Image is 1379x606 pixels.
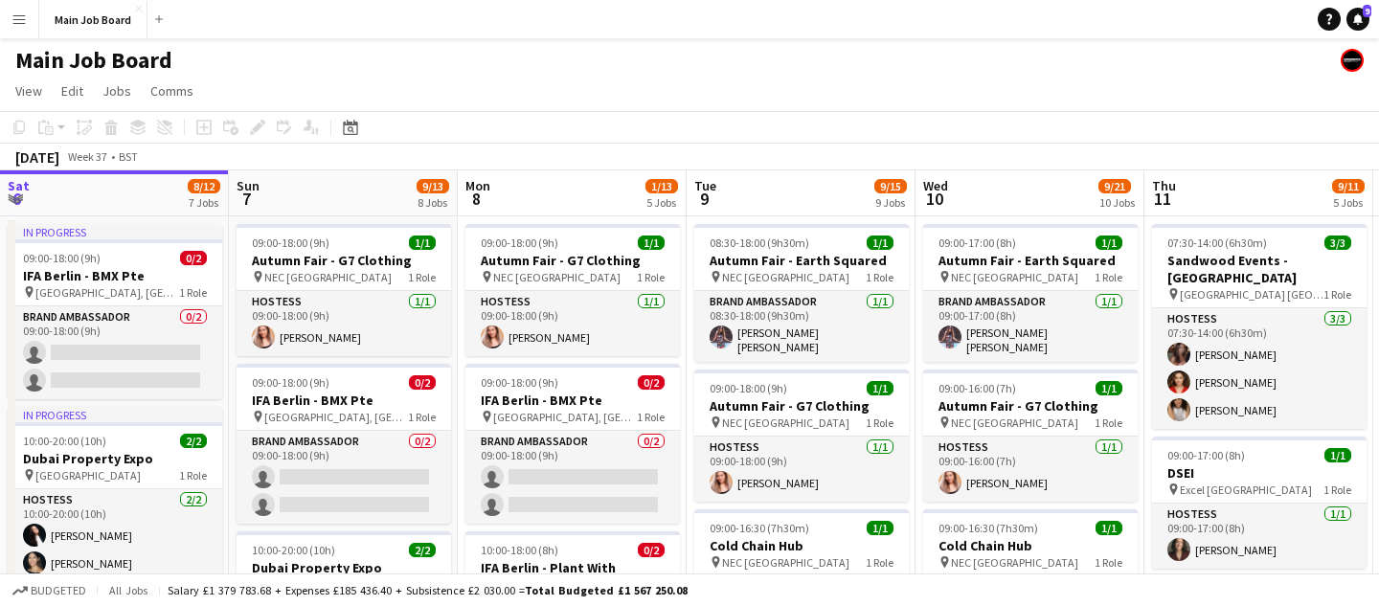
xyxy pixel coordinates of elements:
[1346,8,1369,31] a: 9
[8,267,222,284] h3: IFA Berlin - BMX Pte
[481,375,558,390] span: 09:00-18:00 (9h)
[1333,195,1364,210] div: 5 Jobs
[39,1,147,38] button: Main Job Board
[694,537,909,554] h3: Cold Chain Hub
[252,543,335,557] span: 10:00-20:00 (10h)
[694,252,909,269] h3: Autumn Fair - Earth Squared
[1096,381,1122,395] span: 1/1
[465,291,680,356] app-card-role: Hostess1/109:00-18:00 (9h)[PERSON_NAME]
[923,397,1138,415] h3: Autumn Fair - G7 Clothing
[923,224,1138,362] div: 09:00-17:00 (8h)1/1Autumn Fair - Earth Squared NEC [GEOGRAPHIC_DATA]1 RoleBrand Ambassador1/109:0...
[465,364,680,524] app-job-card: 09:00-18:00 (9h)0/2IFA Berlin - BMX Pte [GEOGRAPHIC_DATA], [GEOGRAPHIC_DATA]1 RoleBrand Ambassado...
[867,236,893,250] span: 1/1
[1324,236,1351,250] span: 3/3
[1324,448,1351,462] span: 1/1
[920,188,948,210] span: 10
[1152,308,1367,429] app-card-role: Hostess3/307:30-14:00 (6h30m)[PERSON_NAME][PERSON_NAME][PERSON_NAME]
[465,392,680,409] h3: IFA Berlin - BMX Pte
[35,285,179,300] span: [GEOGRAPHIC_DATA], [GEOGRAPHIC_DATA]
[1096,521,1122,535] span: 1/1
[923,291,1138,362] app-card-role: Brand Ambassador1/109:00-17:00 (8h)[PERSON_NAME] [PERSON_NAME]
[1180,287,1323,302] span: [GEOGRAPHIC_DATA] [GEOGRAPHIC_DATA] - [STREET_ADDRESS]
[867,521,893,535] span: 1/1
[938,236,1016,250] span: 09:00-17:00 (8h)
[493,270,621,284] span: NEC [GEOGRAPHIC_DATA]
[15,46,172,75] h1: Main Job Board
[8,224,222,239] div: In progress
[119,149,138,164] div: BST
[923,537,1138,554] h3: Cold Chain Hub
[8,407,222,422] div: In progress
[8,79,50,103] a: View
[923,177,948,194] span: Wed
[710,236,809,250] span: 08:30-18:00 (9h30m)
[252,236,329,250] span: 09:00-18:00 (9h)
[95,79,139,103] a: Jobs
[150,82,193,100] span: Comms
[180,251,207,265] span: 0/2
[23,434,106,448] span: 10:00-20:00 (10h)
[1149,188,1176,210] span: 11
[923,370,1138,502] div: 09:00-16:00 (7h)1/1Autumn Fair - G7 Clothing NEC [GEOGRAPHIC_DATA]1 RoleHostess1/109:00-16:00 (7h...
[1152,437,1367,569] app-job-card: 09:00-17:00 (8h)1/1DSEI Excel [GEOGRAPHIC_DATA]1 RoleHostess1/109:00-17:00 (8h)[PERSON_NAME]
[15,82,42,100] span: View
[237,392,451,409] h3: IFA Berlin - BMX Pte
[143,79,201,103] a: Comms
[722,415,849,430] span: NEC [GEOGRAPHIC_DATA]
[180,434,207,448] span: 2/2
[722,270,849,284] span: NEC [GEOGRAPHIC_DATA]
[463,188,490,210] span: 8
[722,555,849,570] span: NEC [GEOGRAPHIC_DATA]
[237,364,451,524] app-job-card: 09:00-18:00 (9h)0/2IFA Berlin - BMX Pte [GEOGRAPHIC_DATA], [GEOGRAPHIC_DATA]1 RoleBrand Ambassado...
[465,224,680,356] app-job-card: 09:00-18:00 (9h)1/1Autumn Fair - G7 Clothing NEC [GEOGRAPHIC_DATA]1 RoleHostess1/109:00-18:00 (9h...
[638,375,665,390] span: 0/2
[179,468,207,483] span: 1 Role
[525,583,688,597] span: Total Budgeted £1 567 250.08
[8,450,222,467] h3: Dubai Property Expo
[875,195,906,210] div: 9 Jobs
[710,521,809,535] span: 09:00-16:30 (7h30m)
[237,252,451,269] h3: Autumn Fair - G7 Clothing
[951,415,1078,430] span: NEC [GEOGRAPHIC_DATA]
[63,149,111,164] span: Week 37
[874,179,907,193] span: 9/15
[35,468,141,483] span: [GEOGRAPHIC_DATA]
[645,179,678,193] span: 1/13
[23,251,101,265] span: 09:00-18:00 (9h)
[637,410,665,424] span: 1 Role
[8,407,222,582] app-job-card: In progress10:00-20:00 (10h)2/2Dubai Property Expo [GEOGRAPHIC_DATA]1 RoleHostess2/210:00-20:00 (...
[1095,555,1122,570] span: 1 Role
[5,188,30,210] span: 6
[866,555,893,570] span: 1 Role
[1167,448,1245,462] span: 09:00-17:00 (8h)
[234,188,260,210] span: 7
[867,381,893,395] span: 1/1
[237,559,451,576] h3: Dubai Property Expo
[638,543,665,557] span: 0/2
[465,252,680,269] h3: Autumn Fair - G7 Clothing
[1180,483,1312,497] span: Excel [GEOGRAPHIC_DATA]
[409,375,436,390] span: 0/2
[1098,179,1131,193] span: 9/21
[252,375,329,390] span: 09:00-18:00 (9h)
[1095,270,1122,284] span: 1 Role
[637,270,665,284] span: 1 Role
[923,437,1138,502] app-card-role: Hostess1/109:00-16:00 (7h)[PERSON_NAME]
[694,397,909,415] h3: Autumn Fair - G7 Clothing
[866,270,893,284] span: 1 Role
[694,224,909,362] app-job-card: 08:30-18:00 (9h30m)1/1Autumn Fair - Earth Squared NEC [GEOGRAPHIC_DATA]1 RoleBrand Ambassador1/10...
[1152,464,1367,482] h3: DSEI
[8,177,30,194] span: Sat
[938,521,1038,535] span: 09:00-16:30 (7h30m)
[951,555,1078,570] span: NEC [GEOGRAPHIC_DATA]
[866,415,893,430] span: 1 Role
[1152,224,1367,429] div: 07:30-14:00 (6h30m)3/3Sandwood Events - [GEOGRAPHIC_DATA] [GEOGRAPHIC_DATA] [GEOGRAPHIC_DATA] - [...
[1095,415,1122,430] span: 1 Role
[694,370,909,502] div: 09:00-18:00 (9h)1/1Autumn Fair - G7 Clothing NEC [GEOGRAPHIC_DATA]1 RoleHostess1/109:00-18:00 (9h...
[189,195,219,210] div: 7 Jobs
[710,381,787,395] span: 09:00-18:00 (9h)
